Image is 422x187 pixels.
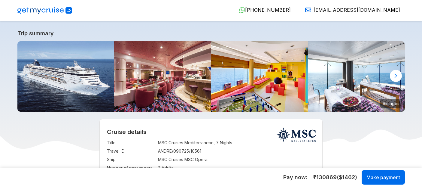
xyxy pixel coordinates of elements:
[107,139,155,147] td: Title
[239,7,245,13] img: WhatsApp
[107,147,155,155] td: Travel ID
[155,164,158,172] td: :
[17,41,114,112] img: msc-opera-ta-listings.jpg
[107,164,155,172] td: Number of passengers
[380,99,402,108] small: 6 images
[313,173,357,181] span: ₹ 130869 ($ 1462 )
[308,41,405,112] img: oxpublicareafitnessrelaxation05.jpg
[300,7,400,13] a: [EMAIL_ADDRESS][DOMAIN_NAME]
[17,30,405,36] a: Trip summary
[158,164,315,172] td: 2 Adults
[158,139,315,147] td: MSC Cruises Mediterranean, 7 Nights
[155,155,158,164] td: :
[283,174,307,181] h5: Pay now:
[158,155,315,164] td: MSC Cruises MSC Opera
[114,41,211,112] img: ox_public_area_entertainment_03.jpg
[107,128,315,136] h2: Cruise details
[211,41,308,112] img: ox_publicarea_familykids_04.jpg
[245,7,291,13] span: [PHONE_NUMBER]
[107,155,155,164] td: Ship
[155,147,158,155] td: :
[155,139,158,147] td: :
[362,170,405,185] button: Make payment
[314,7,400,13] span: [EMAIL_ADDRESS][DOMAIN_NAME]
[158,147,315,155] td: ANDRE/090725/10561
[305,7,311,13] img: Email
[234,7,291,13] a: [PHONE_NUMBER]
